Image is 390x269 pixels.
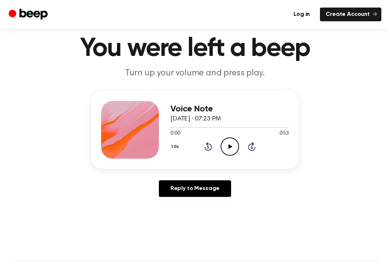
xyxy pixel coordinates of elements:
[320,8,381,21] a: Create Account
[279,130,289,137] span: 0:53
[56,67,334,79] p: Turn up your volume and press play.
[170,141,182,153] button: 1.0x
[288,8,316,21] a: Log in
[170,130,180,137] span: 0:00
[159,180,231,197] a: Reply to Message
[170,104,289,114] h3: Voice Note
[9,8,49,22] a: Beep
[170,116,221,122] span: [DATE] · 07:23 PM
[10,36,380,62] h1: You were left a beep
